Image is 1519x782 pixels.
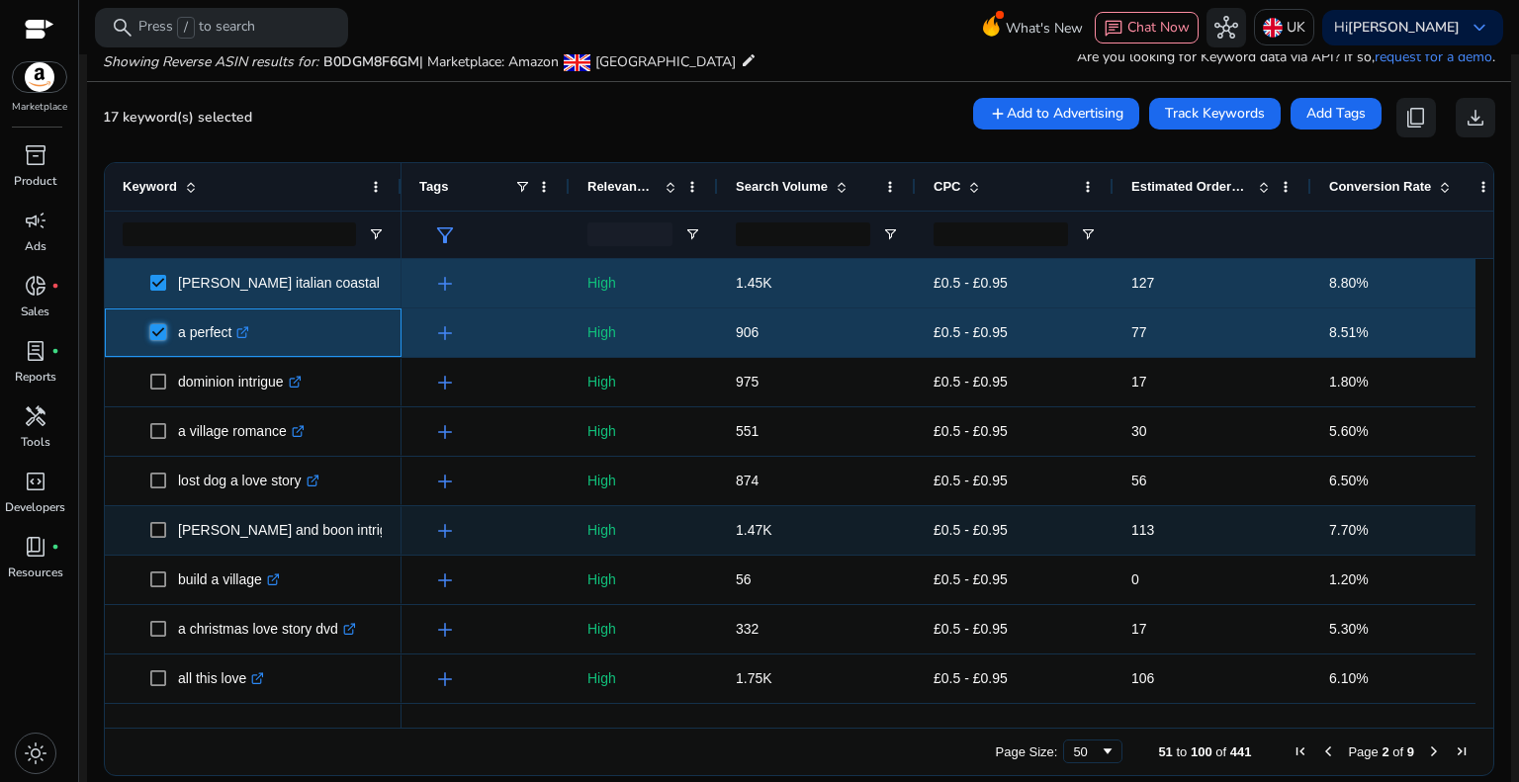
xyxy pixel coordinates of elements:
[24,143,47,167] span: inventory_2
[14,172,56,190] p: Product
[433,420,457,444] span: add
[587,362,700,402] p: High
[15,368,56,386] p: Reports
[25,237,46,255] p: Ads
[24,535,47,559] span: book_4
[587,510,700,551] p: High
[1329,571,1369,587] span: 1.20%
[587,312,700,353] p: High
[1329,670,1369,686] span: 6.10%
[1392,744,1403,759] span: of
[178,461,319,501] p: lost dog a love story
[736,571,752,587] span: 56
[934,522,1008,538] span: £0.5 - £0.95
[1131,423,1147,439] span: 30
[1230,744,1252,759] span: 441
[934,275,1008,291] span: £0.5 - £0.95
[433,223,457,247] span: filter_alt
[8,564,63,581] p: Resources
[934,222,1068,246] input: CPC Filter Input
[5,498,65,516] p: Developers
[1073,744,1100,759] div: 50
[1149,98,1281,130] button: Track Keywords
[178,263,446,304] p: [PERSON_NAME] italian coastal escape
[736,473,759,488] span: 874
[1191,744,1212,759] span: 100
[323,52,419,71] span: B0DGM8F6GM
[1329,275,1369,291] span: 8.80%
[736,222,870,246] input: Search Volume Filter Input
[1104,19,1123,39] span: chat
[587,609,700,650] p: High
[1080,226,1096,242] button: Open Filter Menu
[1407,744,1414,759] span: 9
[934,621,1008,637] span: £0.5 - £0.95
[587,560,700,600] p: High
[51,347,59,355] span: fiber_manual_record
[1329,374,1369,390] span: 1.80%
[24,209,47,232] span: campaign
[433,568,457,592] span: add
[433,667,457,691] span: add
[1306,103,1366,124] span: Add Tags
[1329,179,1431,194] span: Conversion Rate
[24,470,47,493] span: code_blocks
[587,461,700,501] p: High
[1215,744,1226,759] span: of
[934,179,960,194] span: CPC
[973,98,1139,130] button: Add to Advertising
[419,179,448,194] span: Tags
[1348,18,1460,37] b: [PERSON_NAME]
[934,670,1008,686] span: £0.5 - £0.95
[587,263,700,304] p: High
[736,670,772,686] span: 1.75K
[433,618,457,642] span: add
[1131,374,1147,390] span: 17
[433,470,457,493] span: add
[736,324,759,340] span: 906
[1095,12,1199,43] button: chatChat Now
[934,423,1008,439] span: £0.5 - £0.95
[1131,621,1147,637] span: 17
[934,324,1008,340] span: £0.5 - £0.95
[1329,621,1369,637] span: 5.30%
[1206,8,1246,47] button: hub
[1214,16,1238,40] span: hub
[178,362,302,402] p: dominion intrigue
[1263,18,1283,38] img: uk.svg
[138,17,255,39] p: Press to search
[1127,18,1190,37] span: Chat Now
[1468,16,1491,40] span: keyboard_arrow_down
[1329,473,1369,488] span: 6.50%
[1131,522,1154,538] span: 113
[934,473,1008,488] span: £0.5 - £0.95
[1287,10,1305,44] p: UK
[1131,179,1250,194] span: Estimated Orders/Month
[51,282,59,290] span: fiber_manual_record
[684,226,700,242] button: Open Filter Menu
[419,52,559,71] span: | Marketplace: Amazon
[24,339,47,363] span: lab_profile
[1329,522,1369,538] span: 7.70%
[1131,571,1139,587] span: 0
[177,17,195,39] span: /
[103,52,318,71] i: Showing Reverse ASIN results for:
[24,274,47,298] span: donut_small
[178,560,280,600] p: build a village
[1382,744,1388,759] span: 2
[111,16,134,40] span: search
[1426,743,1442,759] div: Next Page
[587,411,700,452] p: High
[433,371,457,394] span: add
[1131,473,1147,488] span: 56
[433,321,457,345] span: add
[736,374,759,390] span: 975
[1464,106,1487,130] span: download
[736,522,772,538] span: 1.47K
[178,658,264,699] p: all this love
[1320,743,1336,759] div: Previous Page
[989,105,1007,123] mat-icon: add
[51,543,59,551] span: fiber_manual_record
[1131,275,1154,291] span: 127
[178,312,249,353] p: a perfect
